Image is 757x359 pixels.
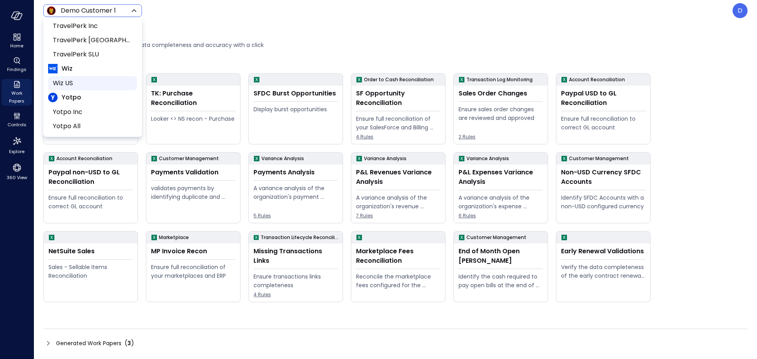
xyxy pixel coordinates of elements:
[48,93,58,102] img: Yotpo
[53,21,131,31] span: TravelPerk Inc
[53,50,131,59] span: TravelPerk SLU
[48,76,137,90] li: Wiz US
[62,64,73,73] span: Wiz
[48,64,58,73] img: Wiz
[48,47,137,62] li: TravelPerk SLU
[48,105,137,119] li: Yotpo Inc
[48,119,137,133] li: Yotpo All
[48,19,137,33] li: TravelPerk Inc
[48,33,137,47] li: TravelPerk UK
[53,107,131,117] span: Yotpo Inc
[53,122,131,131] span: Yotpo All
[53,36,131,45] span: TravelPerk [GEOGRAPHIC_DATA]
[62,93,81,102] span: Yotpo
[53,79,131,88] span: Wiz US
